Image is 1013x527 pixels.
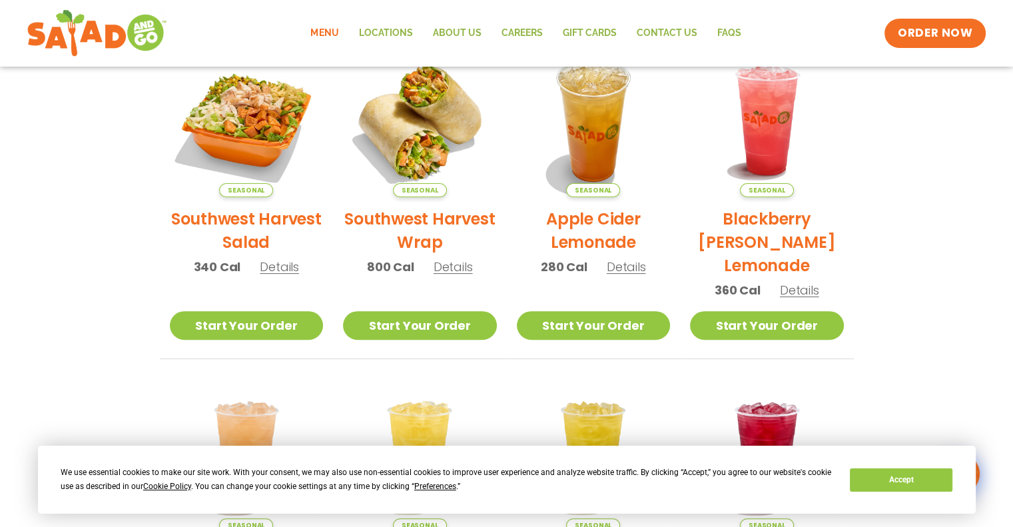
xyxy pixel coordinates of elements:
[626,18,707,49] a: Contact Us
[260,259,299,275] span: Details
[607,259,646,275] span: Details
[898,25,972,41] span: ORDER NOW
[300,18,348,49] a: Menu
[422,18,491,49] a: About Us
[170,311,324,340] a: Start Your Order
[541,258,587,276] span: 280 Cal
[690,207,844,277] h2: Blackberry [PERSON_NAME] Lemonade
[850,468,952,492] button: Accept
[194,258,241,276] span: 340 Cal
[884,19,986,48] a: ORDER NOW
[517,43,671,197] img: Product photo for Apple Cider Lemonade
[219,183,273,197] span: Seasonal
[552,18,626,49] a: GIFT CARDS
[343,43,497,197] img: Product photo for Southwest Harvest Wrap
[27,7,167,60] img: new-SAG-logo-768×292
[367,258,414,276] span: 800 Cal
[143,482,191,491] span: Cookie Policy
[38,446,976,514] div: Cookie Consent Prompt
[434,259,473,275] span: Details
[707,18,751,49] a: FAQs
[343,207,497,254] h2: Southwest Harvest Wrap
[740,183,794,197] span: Seasonal
[170,207,324,254] h2: Southwest Harvest Salad
[690,43,844,197] img: Product photo for Blackberry Bramble Lemonade
[517,311,671,340] a: Start Your Order
[300,18,751,49] nav: Menu
[690,311,844,340] a: Start Your Order
[780,282,819,298] span: Details
[393,183,447,197] span: Seasonal
[566,183,620,197] span: Seasonal
[517,207,671,254] h2: Apple Cider Lemonade
[61,466,834,494] div: We use essential cookies to make our site work. With your consent, we may also use non-essential ...
[348,18,422,49] a: Locations
[170,43,324,197] img: Product photo for Southwest Harvest Salad
[414,482,456,491] span: Preferences
[715,281,761,299] span: 360 Cal
[343,311,497,340] a: Start Your Order
[491,18,552,49] a: Careers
